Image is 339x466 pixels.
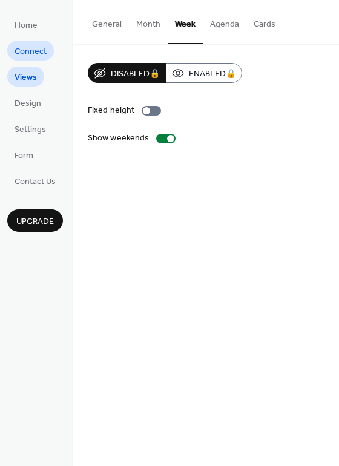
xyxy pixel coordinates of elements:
[15,19,38,32] span: Home
[15,149,33,162] span: Form
[88,104,134,117] div: Fixed height
[7,171,63,191] a: Contact Us
[15,123,46,136] span: Settings
[7,209,63,232] button: Upgrade
[7,145,41,165] a: Form
[7,93,48,113] a: Design
[15,71,37,84] span: Views
[16,215,54,228] span: Upgrade
[7,15,45,34] a: Home
[88,132,149,145] div: Show weekends
[15,97,41,110] span: Design
[15,45,47,58] span: Connect
[7,67,44,87] a: Views
[7,119,53,139] a: Settings
[15,176,56,188] span: Contact Us
[7,41,54,61] a: Connect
